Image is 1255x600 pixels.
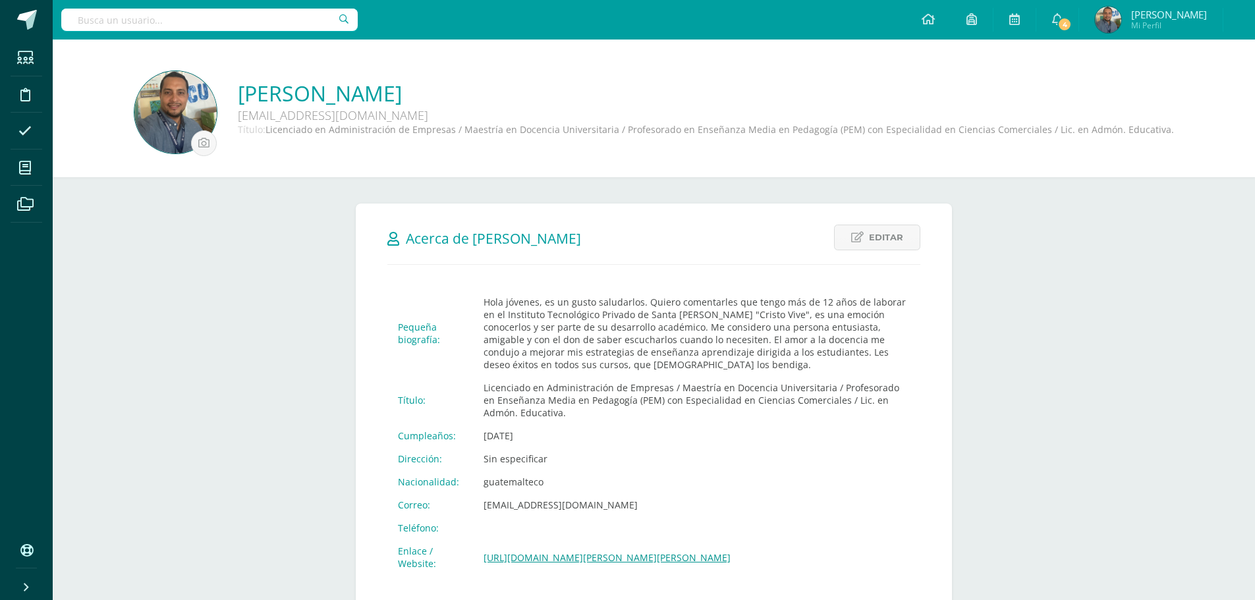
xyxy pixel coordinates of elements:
td: Pequeña biografía: [387,290,473,376]
a: Editar [834,225,920,250]
div: [EMAIL_ADDRESS][DOMAIN_NAME] [238,107,633,123]
td: Correo: [387,493,473,516]
td: Sin especificar [473,447,920,470]
td: Hola jóvenes, es un gusto saludarlos. Quiero comentarles que tengo más de 12 años de laborar en e... [473,290,920,376]
td: [EMAIL_ADDRESS][DOMAIN_NAME] [473,493,920,516]
td: Cumpleaños: [387,424,473,447]
td: Teléfono: [387,516,473,539]
td: Enlace / Website: [387,539,473,575]
td: guatemalteco [473,470,920,493]
td: Dirección: [387,447,473,470]
span: Título: [238,123,265,136]
span: Editar [869,225,903,250]
img: d6f0e0fc8294f30e16f7c5e2178e4d9f.png [1095,7,1121,33]
span: Mi Perfil [1131,20,1207,31]
img: 972409e859d67f39e1c8ec04622dc920.png [134,71,217,153]
input: Busca un usuario... [61,9,358,31]
td: Nacionalidad: [387,470,473,493]
td: [DATE] [473,424,920,447]
span: [PERSON_NAME] [1131,8,1207,21]
td: Título: [387,376,473,424]
span: Licenciado en Administración de Empresas / Maestría en Docencia Universitaria / Profesorado en En... [265,123,1174,136]
span: 4 [1057,17,1072,32]
td: Licenciado en Administración de Empresas / Maestría en Docencia Universitaria / Profesorado en En... [473,376,920,424]
a: [PERSON_NAME] [238,79,1174,107]
span: Acerca de [PERSON_NAME] [406,229,581,248]
a: [URL][DOMAIN_NAME][PERSON_NAME][PERSON_NAME] [484,551,731,564]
